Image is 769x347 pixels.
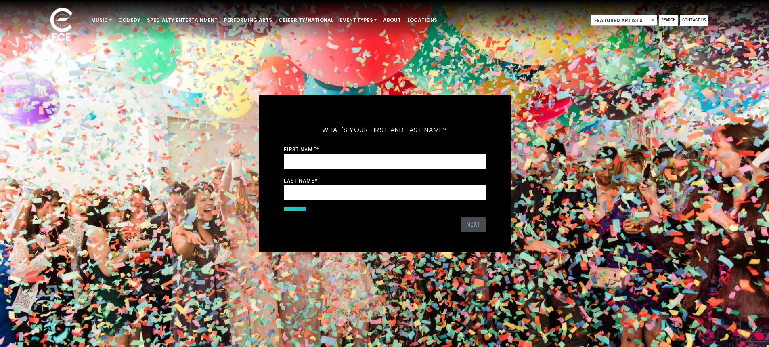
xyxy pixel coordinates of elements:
a: Search [659,15,678,26]
a: Performing Arts [221,13,275,27]
img: ece_new_logo_whitev2-1.png [41,6,82,45]
a: Comedy [115,13,144,27]
h5: What's your first and last name? [284,116,486,145]
a: Specialty Entertainment [144,13,221,27]
span: Featured Artists [591,15,657,26]
a: Celebrity/National [275,13,337,27]
a: About [380,13,404,27]
label: First Name [284,146,319,153]
label: Last Name [284,177,318,184]
a: Music [88,13,115,27]
a: Contact Us [680,15,708,26]
a: Event Types [337,13,380,27]
a: Locations [404,13,440,27]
